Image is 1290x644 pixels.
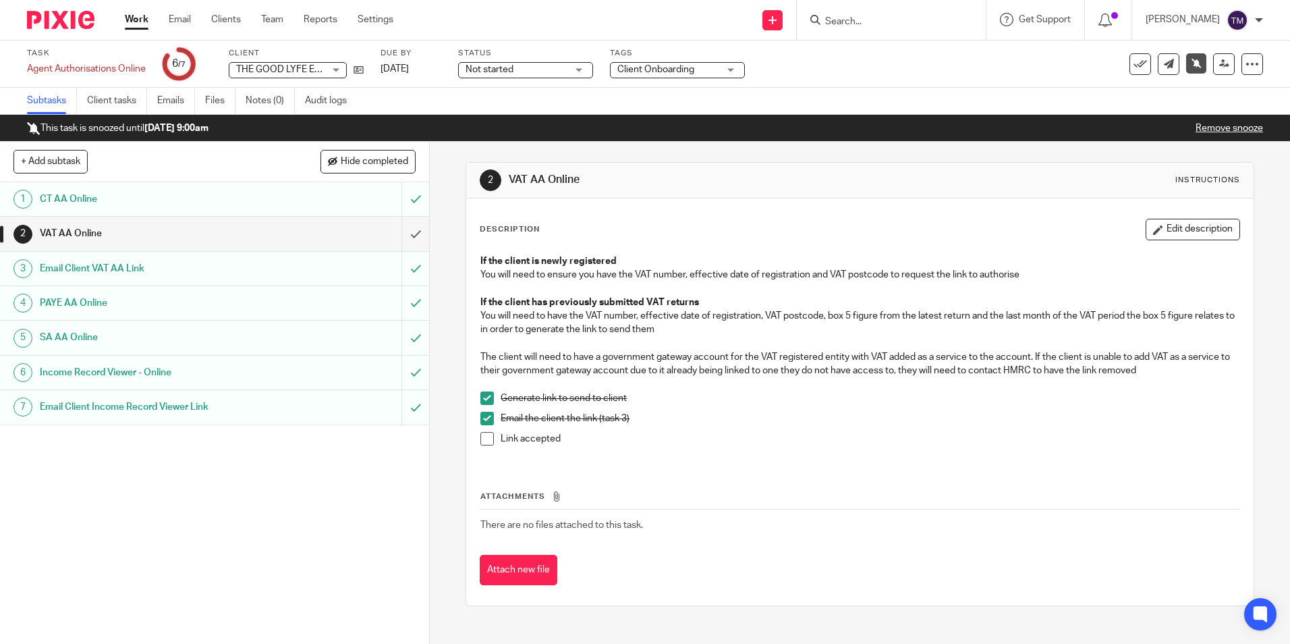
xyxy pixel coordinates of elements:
a: Settings [358,13,393,26]
p: You will need to ensure you have the VAT number, effective date of registration and VAT postcode ... [480,268,1239,281]
h1: Email Client VAT AA Link [40,259,272,279]
strong: If the client has previously submitted VAT returns [480,298,699,307]
p: The client will need to have a government gateway account for the VAT registered entity with VAT ... [480,350,1239,378]
a: Subtasks [27,88,77,114]
span: [DATE] [381,64,409,74]
div: 6 [13,363,32,382]
p: [PERSON_NAME] [1146,13,1220,26]
h1: VAT AA Online [509,173,889,187]
a: Clients [211,13,241,26]
p: Link accepted [501,432,1239,446]
p: This task is snoozed until [27,122,208,135]
h1: SA AA Online [40,327,272,348]
a: Files [205,88,235,114]
div: 4 [13,294,32,313]
div: 2 [480,169,501,191]
b: [DATE] 9:00am [144,124,208,133]
img: svg%3E [1227,9,1248,31]
button: Hide completed [320,150,416,173]
small: /7 [178,61,186,68]
div: 5 [13,329,32,348]
span: Client Onboarding [617,65,694,74]
a: Team [261,13,283,26]
h1: VAT AA Online [40,223,272,244]
h1: CT AA Online [40,189,272,209]
div: 6 [172,56,186,72]
span: THE GOOD LYFE ETHICAL REFILL AND LIFESTYLE STORE LTD [236,65,499,74]
div: 7 [13,398,32,417]
div: Agent Authorisations Online [27,62,146,76]
label: Tags [610,48,745,59]
h1: Income Record Viewer - Online [40,363,272,383]
a: Client tasks [87,88,147,114]
p: Generate link to send to client [501,392,1239,405]
label: Task [27,48,146,59]
button: + Add subtask [13,150,88,173]
span: Hide completed [341,157,408,167]
a: Notes (0) [246,88,295,114]
span: Not started [466,65,513,74]
a: Emails [157,88,195,114]
span: There are no files attached to this task. [480,520,643,530]
button: Edit description [1146,219,1240,240]
a: Work [125,13,148,26]
h1: Email Client Income Record Viewer Link [40,397,272,417]
a: Reports [304,13,337,26]
img: Pixie [27,11,94,29]
label: Due by [381,48,441,59]
div: 2 [13,225,32,244]
span: Attachments [480,493,545,500]
div: Instructions [1175,175,1240,186]
a: Remove snooze [1196,124,1263,133]
a: Email [169,13,191,26]
p: You will need to have the VAT number, effective date of registration, VAT postcode, box 5 figure ... [480,309,1239,337]
p: Description [480,224,540,235]
div: 3 [13,259,32,278]
p: Email the client the link (task 3) [501,412,1239,425]
div: 1 [13,190,32,209]
h1: PAYE AA Online [40,293,272,313]
label: Client [229,48,364,59]
input: Search [824,16,945,28]
span: Get Support [1019,15,1071,24]
a: Audit logs [305,88,357,114]
strong: If the client is newly registered [480,257,617,266]
button: Attach new file [480,555,557,585]
label: Status [458,48,593,59]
